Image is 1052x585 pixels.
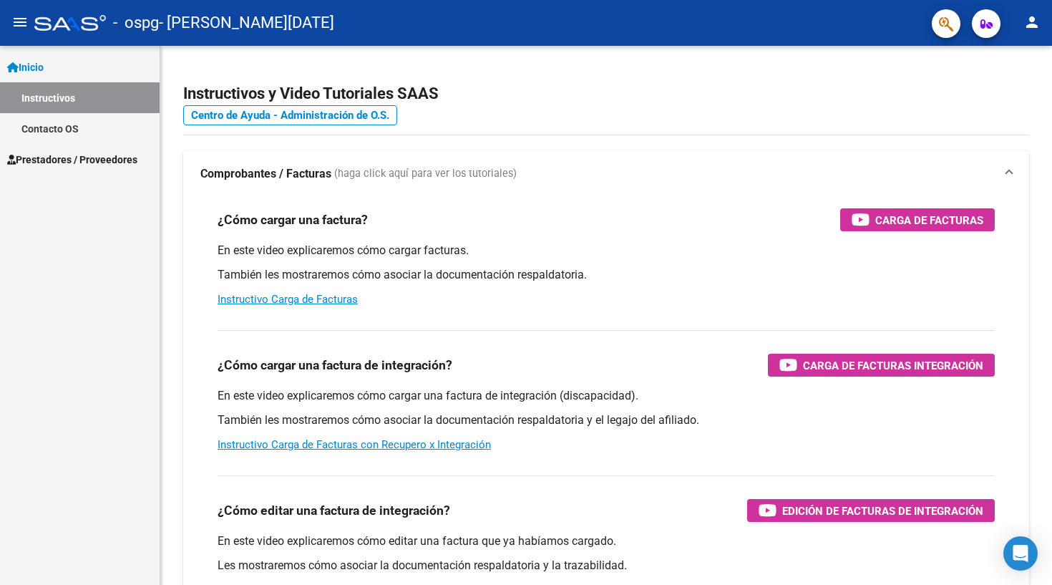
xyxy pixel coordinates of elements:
h3: ¿Cómo editar una factura de integración? [218,501,450,521]
span: Edición de Facturas de integración [782,502,983,520]
div: Open Intercom Messenger [1003,536,1038,571]
p: Les mostraremos cómo asociar la documentación respaldatoria y la trazabilidad. [218,558,995,574]
span: Carga de Facturas [875,211,983,229]
a: Instructivo Carga de Facturas con Recupero x Integración [218,438,491,451]
span: Inicio [7,59,44,75]
p: En este video explicaremos cómo cargar facturas. [218,243,995,258]
span: - [PERSON_NAME][DATE] [159,7,334,39]
a: Instructivo Carga de Facturas [218,293,358,306]
strong: Comprobantes / Facturas [200,166,331,182]
button: Carga de Facturas [840,208,995,231]
mat-expansion-panel-header: Comprobantes / Facturas (haga click aquí para ver los tutoriales) [183,151,1029,197]
p: También les mostraremos cómo asociar la documentación respaldatoria. [218,267,995,283]
mat-icon: person [1023,14,1041,31]
button: Carga de Facturas Integración [768,354,995,377]
h3: ¿Cómo cargar una factura de integración? [218,355,452,375]
span: Prestadores / Proveedores [7,152,137,168]
h2: Instructivos y Video Tutoriales SAAS [183,80,1029,107]
span: (haga click aquí para ver los tutoriales) [334,166,517,182]
span: Carga de Facturas Integración [803,357,983,374]
p: También les mostraremos cómo asociar la documentación respaldatoria y el legajo del afiliado. [218,412,995,428]
p: En este video explicaremos cómo cargar una factura de integración (discapacidad). [218,388,995,404]
p: En este video explicaremos cómo editar una factura que ya habíamos cargado. [218,533,995,549]
h3: ¿Cómo cargar una factura? [218,210,368,230]
span: - ospg [113,7,159,39]
button: Edición de Facturas de integración [747,499,995,522]
mat-icon: menu [11,14,29,31]
a: Centro de Ayuda - Administración de O.S. [183,105,397,125]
